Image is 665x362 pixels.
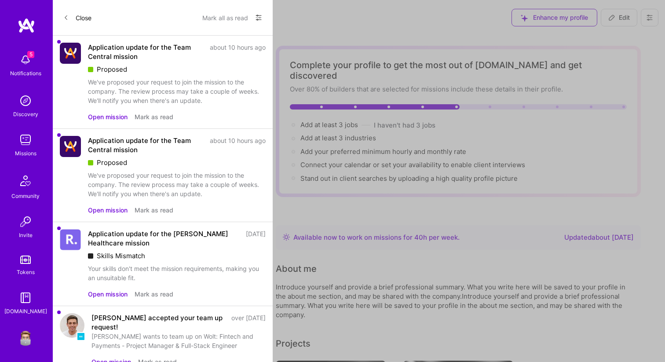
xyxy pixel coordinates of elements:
div: Your skills don't meet the mission requirements, making you an unsuitable fit. [88,264,266,282]
button: Open mission [88,289,128,299]
div: Discovery [13,110,38,119]
div: Application update for the Team Central mission [88,136,205,154]
img: Company Logo [60,43,81,64]
a: User Avatar [15,328,37,346]
img: Company Logo [60,136,81,157]
div: Tokens [17,267,35,277]
button: Close [63,11,91,25]
button: Mark as read [135,112,173,121]
img: Invite [17,213,34,230]
div: [DOMAIN_NAME] [4,307,47,316]
div: Application update for the Team Central mission [88,43,205,61]
button: Open mission [88,112,128,121]
img: Company logo [77,332,85,341]
button: Mark all as read [202,11,248,25]
div: [DATE] [246,229,266,248]
div: about 10 hours ago [210,43,266,61]
img: tokens [20,256,31,264]
div: [PERSON_NAME] wants to team up on Wolt: Fintech and Payments - Project Manager & Full-Stack Engineer [91,332,266,350]
img: User Avatar [17,328,34,346]
img: Community [15,170,36,191]
div: Invite [19,230,33,240]
img: guide book [17,289,34,307]
img: logo [18,18,35,33]
button: Open mission [88,205,128,215]
div: We've proposed your request to join the mission to the company. The review process may take a cou... [88,77,266,105]
button: Mark as read [135,289,173,299]
div: about 10 hours ago [210,136,266,154]
div: Proposed [88,158,266,167]
img: discovery [17,92,34,110]
img: teamwork [17,131,34,149]
div: [PERSON_NAME] accepted your team up request! [91,313,226,332]
img: user avatar [60,313,84,338]
div: Proposed [88,65,266,74]
div: Application update for the [PERSON_NAME] Healthcare mission [88,229,241,248]
div: over [DATE] [231,313,266,332]
div: We've proposed your request to join the mission to the company. The review process may take a cou... [88,171,266,198]
div: Skills Mismatch [88,251,266,260]
img: Company Logo [60,229,81,250]
button: Mark as read [135,205,173,215]
div: Community [11,191,40,201]
div: Missions [15,149,37,158]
